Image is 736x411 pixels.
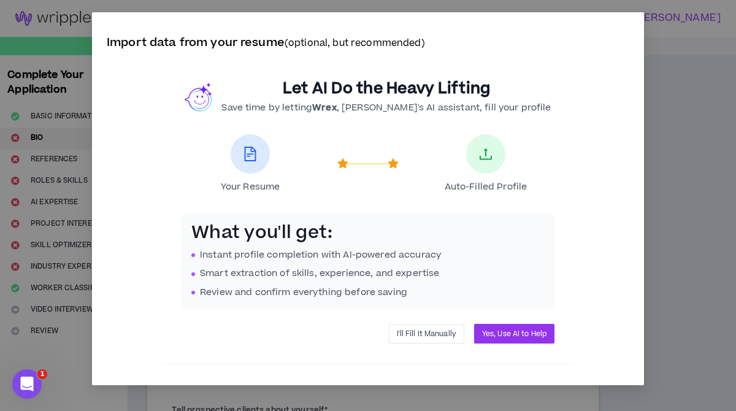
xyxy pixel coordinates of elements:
iframe: Intercom live chat [12,369,42,399]
button: I'll Fill It Manually [389,324,464,344]
span: star [337,158,348,169]
small: (optional, but recommended) [285,37,425,50]
span: star [388,158,399,169]
span: Your Resume [221,181,280,193]
span: I'll Fill It Manually [397,328,456,340]
li: Review and confirm everything before saving [191,286,545,299]
h3: What you'll get: [191,223,545,244]
span: Yes, Use AI to Help [482,328,546,340]
span: upload [478,147,493,161]
li: Instant profile completion with AI-powered accuracy [191,248,545,262]
h2: Let AI Do the Heavy Lifting [221,79,551,99]
button: Yes, Use AI to Help [474,324,554,344]
p: Import data from your resume [107,34,629,52]
span: Auto-Filled Profile [445,181,527,193]
span: file-text [243,147,258,161]
button: Close [611,12,644,45]
span: 1 [37,369,47,379]
p: Save time by letting , [PERSON_NAME]'s AI assistant, fill your profile [221,101,551,115]
b: Wrex [312,101,337,114]
li: Smart extraction of skills, experience, and expertise [191,267,545,280]
img: wrex.png [185,82,214,112]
